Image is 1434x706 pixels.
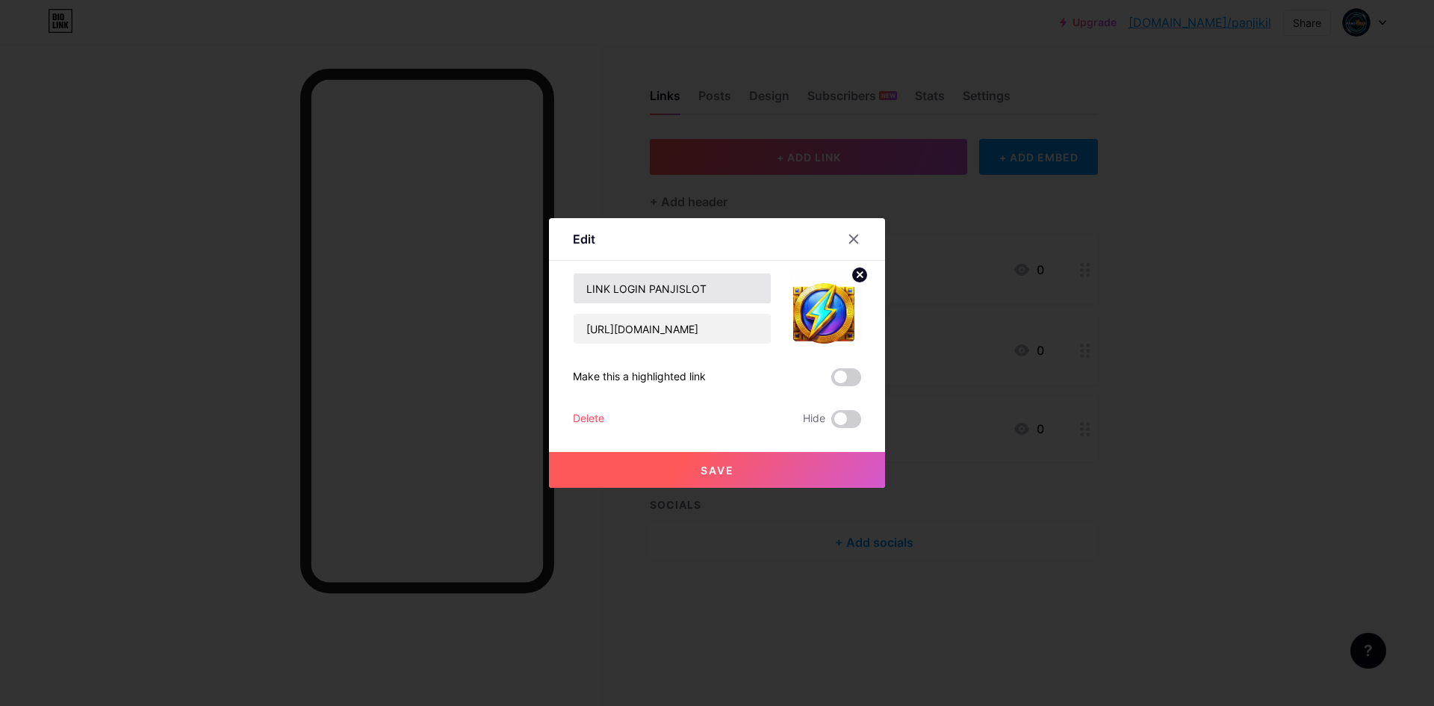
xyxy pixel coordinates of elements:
span: Hide [803,410,825,428]
input: Title [574,273,771,303]
img: link_thumbnail [789,273,861,344]
div: Make this a highlighted link [573,368,706,386]
span: Save [701,464,734,477]
button: Save [549,452,885,488]
div: Edit [573,230,595,248]
div: Delete [573,410,604,428]
input: URL [574,314,771,344]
